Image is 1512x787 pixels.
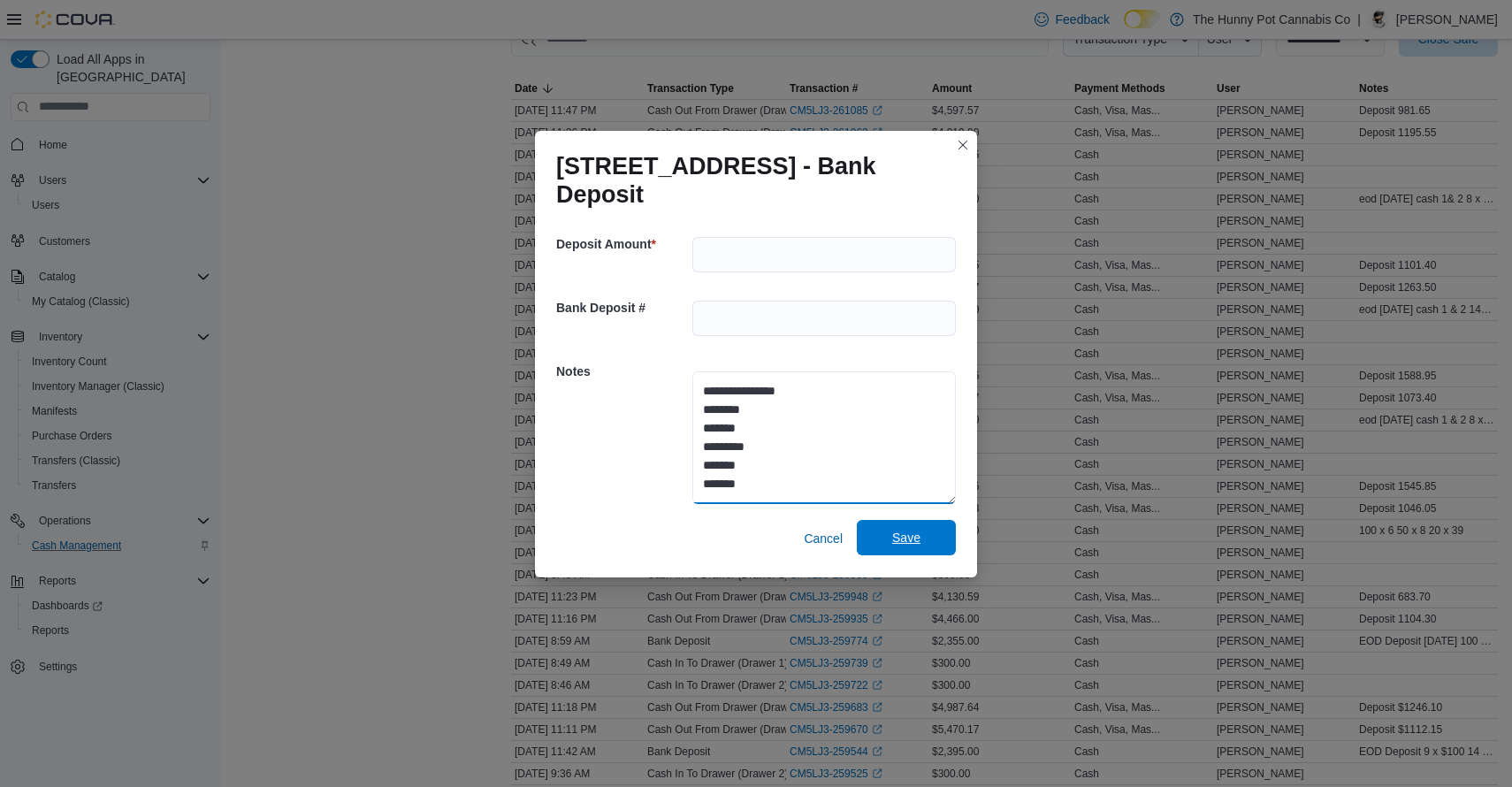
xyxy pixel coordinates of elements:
h1: [STREET_ADDRESS] - Bank Deposit [556,152,942,209]
h5: Bank Deposit # [556,290,689,325]
button: Closes this modal window [952,134,974,156]
button: Save [857,520,956,555]
h5: Deposit Amount [556,226,689,262]
span: Cancel [804,530,843,547]
h5: Notes [556,354,689,389]
span: Save [892,529,920,546]
button: Cancel [797,521,850,556]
